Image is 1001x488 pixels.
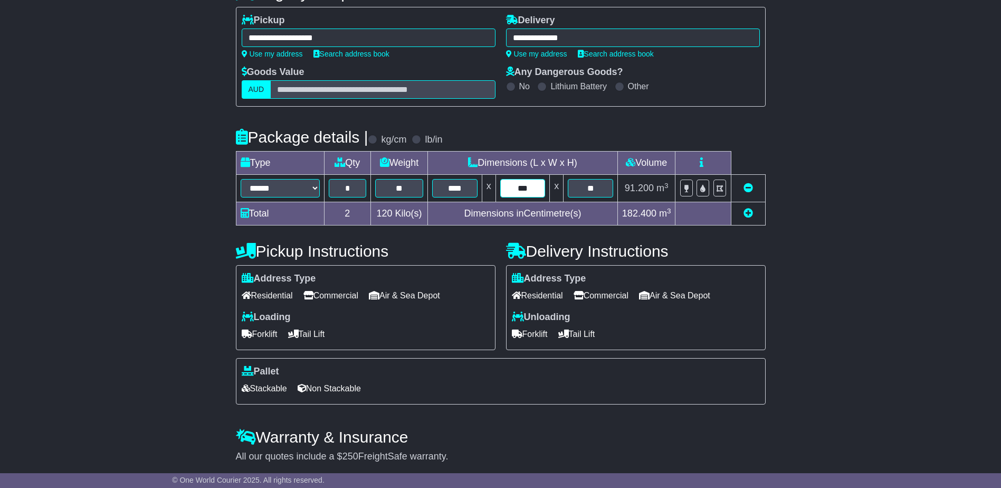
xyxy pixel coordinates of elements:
[236,202,324,226] td: Total
[242,312,291,323] label: Loading
[656,183,669,193] span: m
[550,175,564,202] td: x
[369,287,440,304] span: Air & Sea Depot
[482,175,495,202] td: x
[242,273,316,285] label: Address Type
[242,366,279,378] label: Pallet
[428,152,618,175] td: Dimensions (L x W x H)
[298,380,361,397] span: Non Stackable
[242,50,303,58] a: Use my address
[512,312,570,323] label: Unloading
[236,428,766,446] h4: Warranty & Insurance
[512,273,586,285] label: Address Type
[288,326,325,342] span: Tail Lift
[242,326,278,342] span: Forklift
[370,202,427,226] td: Kilo(s)
[574,287,628,304] span: Commercial
[659,208,671,219] span: m
[313,50,389,58] a: Search address book
[381,134,406,146] label: kg/cm
[370,152,427,175] td: Weight
[664,182,669,190] sup: 3
[622,208,656,219] span: 182.400
[236,128,368,146] h4: Package details |
[625,183,654,193] span: 91.200
[506,242,766,260] h4: Delivery Instructions
[236,451,766,463] div: All our quotes include a $ FreightSafe warranty.
[512,326,548,342] span: Forklift
[667,207,671,215] sup: 3
[324,202,370,226] td: 2
[558,326,595,342] span: Tail Lift
[512,287,563,304] span: Residential
[506,15,555,26] label: Delivery
[425,134,442,146] label: lb/in
[303,287,358,304] span: Commercial
[376,208,392,219] span: 120
[342,451,358,462] span: 250
[628,81,649,91] label: Other
[324,152,370,175] td: Qty
[172,476,325,484] span: © One World Courier 2025. All rights reserved.
[236,242,495,260] h4: Pickup Instructions
[578,50,654,58] a: Search address book
[242,67,304,78] label: Goods Value
[506,50,567,58] a: Use my address
[428,202,618,226] td: Dimensions in Centimetre(s)
[617,152,675,175] td: Volume
[519,81,530,91] label: No
[550,81,607,91] label: Lithium Battery
[242,287,293,304] span: Residential
[242,15,285,26] label: Pickup
[743,183,753,193] a: Remove this item
[242,380,287,397] span: Stackable
[242,80,271,99] label: AUD
[506,67,623,78] label: Any Dangerous Goods?
[236,152,324,175] td: Type
[639,287,710,304] span: Air & Sea Depot
[743,208,753,219] a: Add new item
